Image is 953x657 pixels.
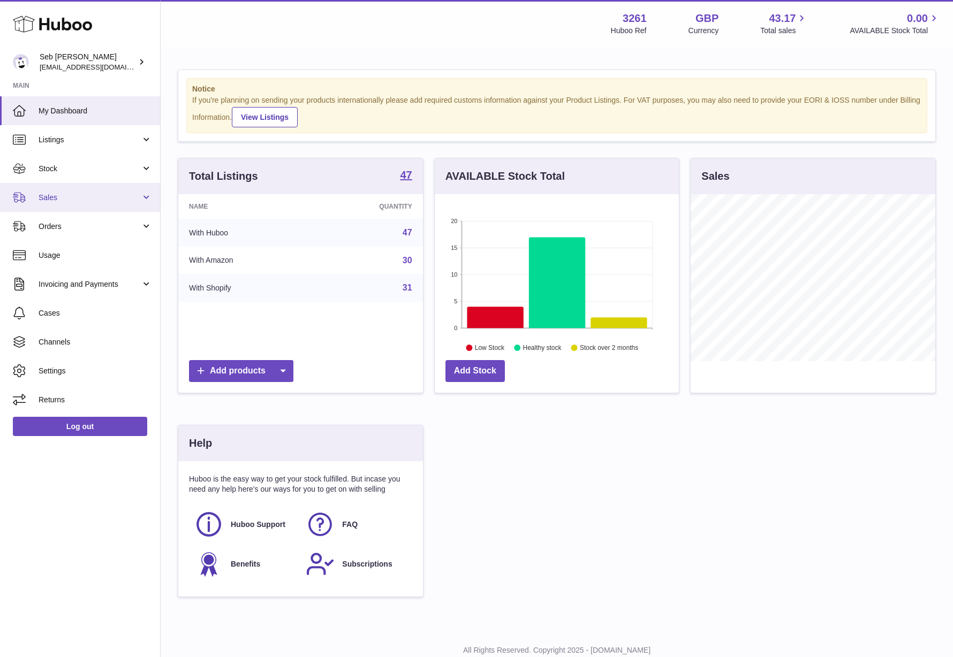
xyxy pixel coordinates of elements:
text: 5 [454,298,457,304]
h3: Help [189,436,212,450]
span: Sales [39,193,141,203]
td: With Amazon [178,247,312,274]
p: Huboo is the easy way to get your stock fulfilled. But incase you need any help here's our ways f... [189,474,412,494]
div: Currency [689,26,719,36]
a: 30 [403,256,412,265]
span: FAQ [342,520,358,530]
p: All Rights Reserved. Copyright 2025 - [DOMAIN_NAME] [169,645,944,655]
text: 15 [451,245,457,251]
h3: Sales [701,169,729,184]
th: Quantity [312,194,423,219]
strong: 47 [400,170,412,180]
a: Add Stock [445,360,505,382]
text: 10 [451,271,457,278]
div: Seb [PERSON_NAME] [40,52,136,72]
span: Benefits [231,559,260,569]
h3: Total Listings [189,169,258,184]
strong: 3261 [623,11,647,26]
a: 47 [400,170,412,182]
a: 0.00 AVAILABLE Stock Total [850,11,940,36]
td: With Huboo [178,219,312,247]
a: Huboo Support [194,510,295,539]
th: Name [178,194,312,219]
span: My Dashboard [39,106,152,116]
span: Invoicing and Payments [39,279,141,289]
span: Listings [39,135,141,145]
span: Cases [39,308,152,318]
a: Add products [189,360,293,382]
div: Huboo Ref [611,26,647,36]
strong: GBP [695,11,718,26]
text: Healthy stock [523,344,562,352]
text: 20 [451,218,457,224]
span: 43.17 [769,11,796,26]
span: Returns [39,395,152,405]
span: 0.00 [907,11,928,26]
text: 0 [454,325,457,331]
div: If you're planning on sending your products internationally please add required customs informati... [192,95,921,127]
a: 31 [403,283,412,292]
span: Subscriptions [342,559,392,569]
span: AVAILABLE Stock Total [850,26,940,36]
a: 47 [403,228,412,237]
a: Benefits [194,549,295,578]
img: ecom@bravefoods.co.uk [13,54,29,70]
a: View Listings [232,107,298,127]
span: Channels [39,337,152,347]
text: Stock over 2 months [580,344,638,352]
text: Low Stock [475,344,505,352]
span: Stock [39,164,141,174]
a: 43.17 Total sales [760,11,808,36]
span: Total sales [760,26,808,36]
span: Orders [39,221,141,232]
span: Usage [39,250,152,261]
strong: Notice [192,84,921,94]
span: Huboo Support [231,520,285,530]
a: Subscriptions [306,549,406,578]
td: With Shopify [178,274,312,302]
a: Log out [13,417,147,436]
h3: AVAILABLE Stock Total [445,169,565,184]
a: FAQ [306,510,406,539]
span: Settings [39,366,152,376]
span: [EMAIL_ADDRESS][DOMAIN_NAME] [40,63,157,71]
